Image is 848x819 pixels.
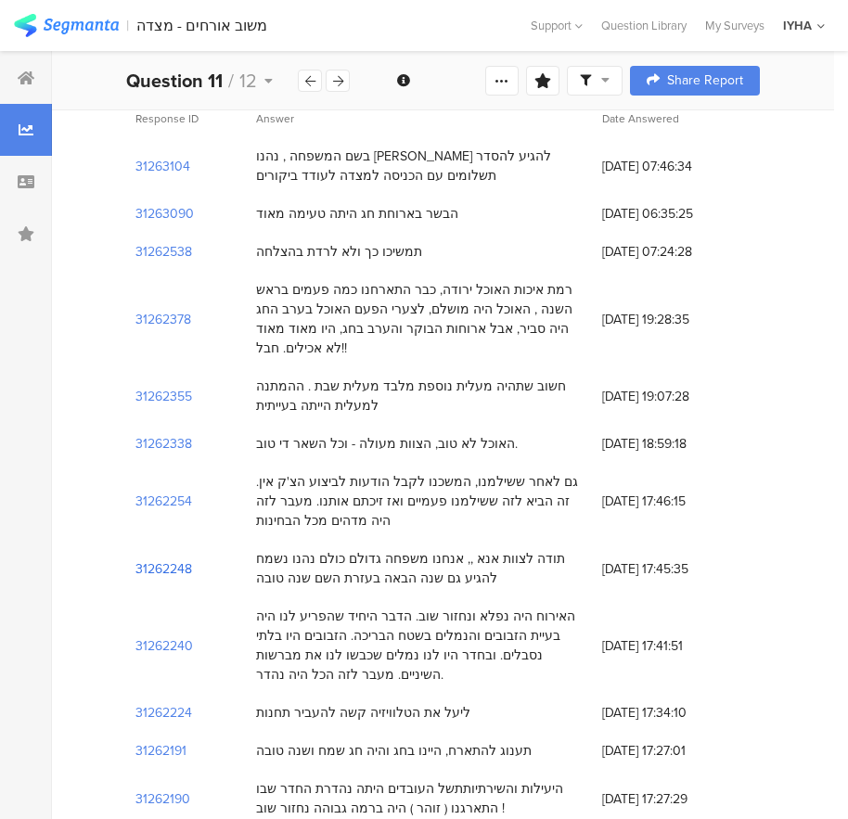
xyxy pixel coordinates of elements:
a: Question Library [592,17,696,34]
span: 12 [239,67,257,95]
span: [DATE] 19:28:35 [602,310,751,329]
div: IYHA [783,17,812,34]
div: תמשיכו כך ולא לרדת בהצלחה [256,242,422,262]
div: תענוג להתארח, היינו בחג והיה חג שמח ושנה טובה [256,741,532,761]
b: Question 11 [126,67,223,95]
div: משוב אורחים - מצדה [136,17,267,34]
span: [DATE] 17:27:29 [602,789,751,809]
span: [DATE] 18:59:18 [602,434,751,454]
section: 31262254 [135,492,192,511]
div: גם לאחר ששילמנו, המשכנו לקבל הודעות לביצוע הצ'ק אין. זה הביא לזה ששילמנו פעמיים ואז זיכתם אותנו. ... [256,472,584,531]
div: היעילות והשירתיותתשל העובדים היתה נהדרת החדר שבו התארגנו ( זוהר ) היה ברמה גבוהה נחזור שוב ! [256,779,584,818]
span: [DATE] 17:45:35 [602,559,751,579]
section: 31262355 [135,387,192,406]
span: [DATE] 17:41:51 [602,636,751,656]
a: My Surveys [696,17,774,34]
div: חשוב שתהיה מעלית נוספת מלבד מעלית שבת . ההמתנה למעלית הייתה בעייתית [256,377,584,416]
section: 31263104 [135,157,190,176]
span: Answer [256,110,294,127]
span: [DATE] 07:46:34 [602,157,751,176]
span: [DATE] 07:24:28 [602,242,751,262]
div: Support [531,11,583,40]
div: האוכל לא טוב, הצוות מעולה - וכל השאר די טוב. [256,434,518,454]
div: תודה לצוות אנא ,, אנחנו משפחה גדולם כולם נהנו נשמח להגיע גם שנה הבאה בעזרת השם שנה טובה [256,549,584,588]
span: [DATE] 17:27:01 [602,741,751,761]
section: 31262538 [135,242,192,262]
span: [DATE] 06:35:25 [602,204,751,224]
span: Share Report [667,74,743,87]
span: [DATE] 19:07:28 [602,387,751,406]
div: האירוח היה נפלא ונחזור שוב. הדבר היחיד שהפריע לנו היה בעיית הזבובים והנמלים בשטח הבריכה. הזבובים ... [256,607,584,685]
section: 31263090 [135,204,194,224]
span: [DATE] 17:34:10 [602,703,751,723]
section: 31262378 [135,310,191,329]
section: 31262240 [135,636,193,656]
span: Response ID [135,110,199,127]
section: 31262190 [135,789,190,809]
span: / [228,67,234,95]
div: | [126,15,129,36]
div: הבשר בארוחת חג היתה טעימה מאוד [256,204,458,224]
section: 31262224 [135,703,192,723]
span: [DATE] 17:46:15 [602,492,751,511]
section: 31262191 [135,741,186,761]
div: רמת איכות האוכל ירודה, כבר התארחנו כמה פעמים בראש השנה , האוכל היה מושלם, לצערי הפעם האוכל בערב ה... [256,280,584,358]
div: ליעל את הטלוויזיה קשה להעביר תחנות [256,703,470,723]
span: Date Answered [602,110,679,127]
div: בשם המשפחה , נהנו [PERSON_NAME] להגיע להסדר תשלומים עם הכניסה למצדה לעודד ביקורים [256,147,584,186]
section: 31262338 [135,434,192,454]
img: segmanta logo [14,14,119,37]
section: 31262248 [135,559,192,579]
